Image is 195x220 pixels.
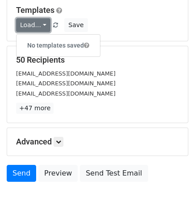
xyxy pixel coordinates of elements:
iframe: Chat Widget [150,177,195,220]
small: [EMAIL_ADDRESS][DOMAIN_NAME] [16,80,116,87]
a: Templates [16,5,54,15]
h5: 50 Recipients [16,55,179,65]
h6: No templates saved [17,38,100,53]
div: Tiện ích trò chuyện [150,177,195,220]
small: [EMAIL_ADDRESS][DOMAIN_NAME] [16,90,116,97]
a: Send [7,165,36,182]
a: Load... [16,18,50,32]
a: Send Test Email [80,165,148,182]
a: Preview [38,165,78,182]
button: Save [64,18,87,32]
small: [EMAIL_ADDRESS][DOMAIN_NAME] [16,70,116,77]
h5: Advanced [16,137,179,147]
a: +47 more [16,103,54,114]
